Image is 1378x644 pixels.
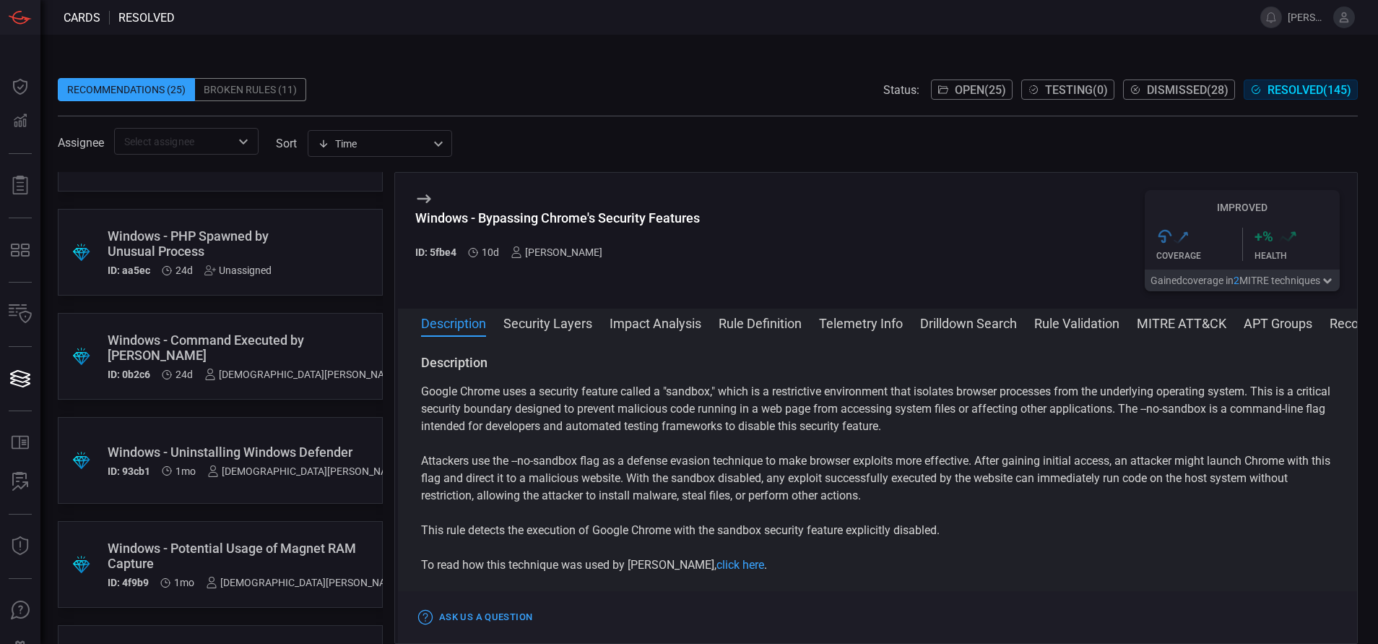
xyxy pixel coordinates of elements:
[716,558,764,572] a: click here
[3,426,38,460] button: Rule Catalog
[1288,12,1327,23] span: [PERSON_NAME].[PERSON_NAME]
[1244,314,1312,331] button: APT Groups
[482,246,499,258] span: Aug 03, 2025 11:41 AM
[108,228,278,259] div: Windows - PHP Spawned by Unusual Process
[175,465,196,477] span: Jul 13, 2025 10:43 AM
[58,136,104,150] span: Assignee
[421,314,486,331] button: Description
[118,132,230,150] input: Select assignee
[108,465,150,477] h5: ID: 93cb1
[3,529,38,564] button: Threat Intelligence
[1156,251,1242,261] div: Coverage
[1254,228,1273,245] h3: + %
[1145,202,1340,213] h5: Improved
[1045,83,1108,97] span: Testing ( 0 )
[421,354,1334,372] h3: Description
[819,314,903,331] button: Telemetry Info
[108,577,149,588] h5: ID: 4f9b9
[503,314,592,331] button: Security Layers
[1147,83,1228,97] span: Dismissed ( 28 )
[108,332,402,363] div: Windows - Command Executed by Atera
[1244,80,1358,100] button: Resolved(145)
[175,369,193,380] span: Jul 20, 2025 9:25 AM
[3,104,38,139] button: Detections
[421,522,1334,539] p: This rule detects the execution of Google Chrome with the sandbox security feature explicitly dis...
[58,78,195,101] div: Recommendations (25)
[276,137,297,150] label: sort
[175,265,193,276] span: Jul 20, 2025 9:25 AM
[64,11,100,25] span: Cards
[415,210,700,226] div: Windows - Bypassing Chrome's Security Features
[108,369,150,380] h5: ID: 0b2c6
[233,132,253,152] button: Open
[1137,314,1226,331] button: MITRE ATT&CK
[206,577,403,588] div: [DEMOGRAPHIC_DATA][PERSON_NAME]
[920,314,1017,331] button: Drilldown Search
[1021,80,1114,100] button: Testing(0)
[1123,80,1235,100] button: Dismissed(28)
[3,168,38,203] button: Reports
[421,557,1334,574] p: To read how this technique was used by [PERSON_NAME], .
[3,465,38,499] button: ALERT ANALYSIS
[415,246,456,258] h5: ID: 5fbe4
[1254,251,1340,261] div: Health
[1234,275,1239,286] span: 2
[421,383,1334,435] p: Google Chrome uses a security feature called a "sandbox," which is a restrictive environment that...
[204,265,272,276] div: Unassigned
[415,606,536,629] button: Ask Us a Question
[3,233,38,267] button: MITRE - Detection Posture
[883,83,919,97] span: Status:
[174,577,194,588] span: Jul 13, 2025 10:43 AM
[108,541,403,571] div: Windows - Potential Usage of Magnet RAM Capture
[118,11,175,25] span: resolved
[1145,270,1340,291] button: Gainedcoverage in2MITRE techniques
[108,265,150,276] h5: ID: aa5ec
[1267,83,1351,97] span: Resolved ( 145 )
[955,83,1006,97] span: Open ( 25 )
[719,314,802,331] button: Rule Definition
[195,78,306,101] div: Broken Rules (11)
[318,137,429,151] div: Time
[3,297,38,332] button: Inventory
[931,80,1013,100] button: Open(25)
[204,369,402,380] div: [DEMOGRAPHIC_DATA][PERSON_NAME]
[3,69,38,104] button: Dashboard
[3,361,38,396] button: Cards
[610,314,701,331] button: Impact Analysis
[1034,314,1119,331] button: Rule Validation
[421,452,1334,505] p: Attackers use the --no-sandbox flag as a defense evasion technique to make browser exploits more ...
[108,445,404,460] div: Windows - Uninstalling Windows Defender
[511,246,602,258] div: [PERSON_NAME]
[207,465,404,477] div: [DEMOGRAPHIC_DATA][PERSON_NAME]
[3,593,38,628] button: Ask Us A Question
